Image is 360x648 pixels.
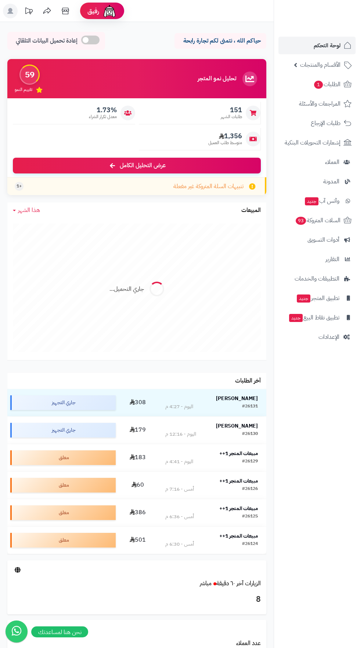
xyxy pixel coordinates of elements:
[242,403,258,410] div: #26131
[278,95,356,113] a: المراجعات والأسئلة
[323,176,339,187] span: المدونة
[278,37,356,54] a: لوحة التحكم
[10,478,116,493] div: معلق
[318,332,339,342] span: الإعدادات
[278,328,356,346] a: الإعدادات
[16,37,78,45] span: إعادة تحميل البيانات التلقائي
[87,7,99,15] span: رفيق
[300,60,341,70] span: الأقسام والمنتجات
[289,314,303,322] span: جديد
[13,593,261,606] h3: 8
[325,254,339,264] span: التقارير
[119,389,156,416] td: 308
[165,431,196,438] div: اليوم - 12:16 م
[314,40,341,51] span: لوحة التحكم
[119,472,156,499] td: 60
[180,37,261,45] p: حياكم الله ، نتمنى لكم تجارة رابحة
[10,450,116,465] div: معلق
[242,513,258,520] div: #26125
[10,505,116,520] div: معلق
[15,87,32,93] span: تقييم النمو
[219,477,258,485] strong: مبيعات المتجر 1++
[216,395,258,402] strong: [PERSON_NAME]
[236,639,261,648] a: عدد العملاء
[89,114,117,120] span: معدل تكرار الشراء
[278,289,356,307] a: تطبيق المتجرجديد
[221,114,242,120] span: طلبات الشهر
[278,270,356,288] a: التطبيقات والخدمات
[10,423,116,438] div: جاري التجهيز
[13,158,261,173] a: عرض التحليل الكامل
[278,134,356,151] a: إشعارات التحويلات البنكية
[173,182,244,191] span: تنبيهات السلة المتروكة غير مفعلة
[241,207,261,214] h3: المبيعات
[119,417,156,444] td: 179
[278,231,356,249] a: أدوات التسويق
[305,197,318,205] span: جديد
[288,312,339,323] span: تطبيق نقاط البيع
[120,161,166,170] span: عرض التحليل الكامل
[242,541,258,548] div: #26124
[242,486,258,493] div: #26126
[311,118,341,128] span: طلبات الإرجاع
[278,173,356,190] a: المدونة
[165,513,194,520] div: أمس - 6:36 م
[325,157,339,167] span: العملاء
[200,579,212,588] small: مباشر
[165,486,194,493] div: أمس - 7:16 م
[307,235,339,245] span: أدوات التسويق
[313,79,341,89] span: الطلبات
[208,140,242,146] span: متوسط طلب العميل
[17,183,22,189] span: +1
[314,81,323,89] span: 1
[278,76,356,93] a: الطلبات1
[19,4,38,20] a: تحديثات المنصة
[296,293,339,303] span: تطبيق المتجر
[221,106,242,114] span: 151
[278,309,356,326] a: تطبيق نقاط البيعجديد
[235,378,261,384] h3: آخر الطلبات
[10,395,116,410] div: جاري التجهيز
[242,431,258,438] div: #26130
[208,132,242,140] span: 1,356
[295,215,341,226] span: السلات المتروكة
[198,76,236,82] h3: تحليل نمو المتجر
[200,579,261,588] a: الزيارات آخر ٦٠ دقيقةمباشر
[165,541,194,548] div: أمس - 6:30 م
[297,294,310,303] span: جديد
[295,274,339,284] span: التطبيقات والخدمات
[304,196,339,206] span: وآتس آب
[242,458,258,465] div: #26129
[119,444,156,471] td: 183
[18,206,40,215] span: هذا الشهر
[285,138,341,148] span: إشعارات التحويلات البنكية
[165,403,193,410] div: اليوم - 4:27 م
[102,4,117,18] img: ai-face.png
[165,458,193,465] div: اليوم - 4:41 م
[299,99,341,109] span: المراجعات والأسئلة
[278,114,356,132] a: طلبات الإرجاع
[296,217,306,225] span: 93
[119,499,156,526] td: 386
[13,206,40,215] a: هذا الشهر
[119,527,156,554] td: 501
[219,532,258,540] strong: مبيعات المتجر 1++
[219,505,258,512] strong: مبيعات المتجر 1++
[10,533,116,548] div: معلق
[278,192,356,210] a: وآتس آبجديد
[216,422,258,430] strong: [PERSON_NAME]
[278,212,356,229] a: السلات المتروكة93
[278,250,356,268] a: التقارير
[219,450,258,457] strong: مبيعات المتجر 1++
[109,285,144,293] div: جاري التحميل...
[278,153,356,171] a: العملاء
[89,106,117,114] span: 1.73%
